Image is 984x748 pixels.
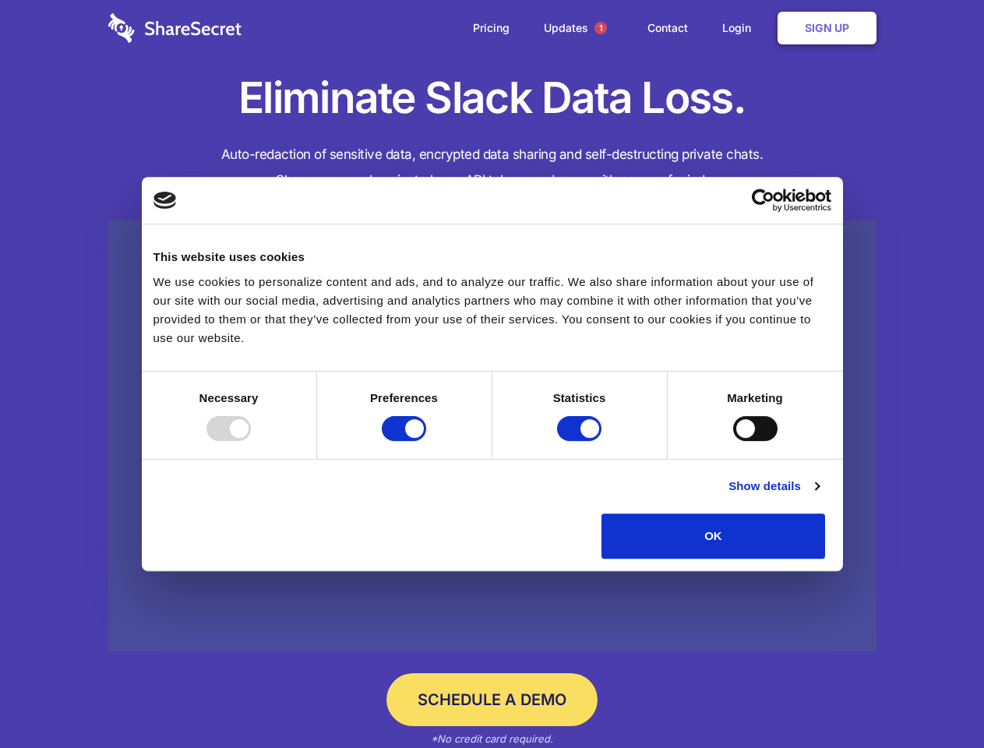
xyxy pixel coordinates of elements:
a: Usercentrics Cookiebot - opens in a new window [695,189,831,212]
a: Schedule a Demo [386,673,598,726]
a: Wistia video thumbnail [108,220,876,652]
a: Pricing [457,4,525,52]
a: Show details [728,477,819,496]
strong: Marketing [727,391,783,404]
h4: Auto-redaction of sensitive data, encrypted data sharing and self-destructing private chats. Shar... [108,142,876,193]
strong: Necessary [199,391,259,404]
strong: Statistics [553,391,606,404]
img: logo [153,192,177,209]
em: *No credit card required. [431,732,553,745]
div: This website uses cookies [153,248,831,266]
a: Sign Up [778,12,876,44]
a: Login [707,4,774,52]
h1: Eliminate Slack Data Loss. [108,70,876,126]
span: 1 [594,22,607,34]
img: logo-wordmark-white-trans-d4663122ce5f474addd5e946df7df03e33cb6a1c49d2221995e7729f52c070b2.svg [108,13,242,43]
div: We use cookies to personalize content and ads, and to analyze our traffic. We also share informat... [153,273,831,348]
button: OK [601,513,825,559]
a: Contact [632,4,704,52]
strong: Preferences [370,391,438,404]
